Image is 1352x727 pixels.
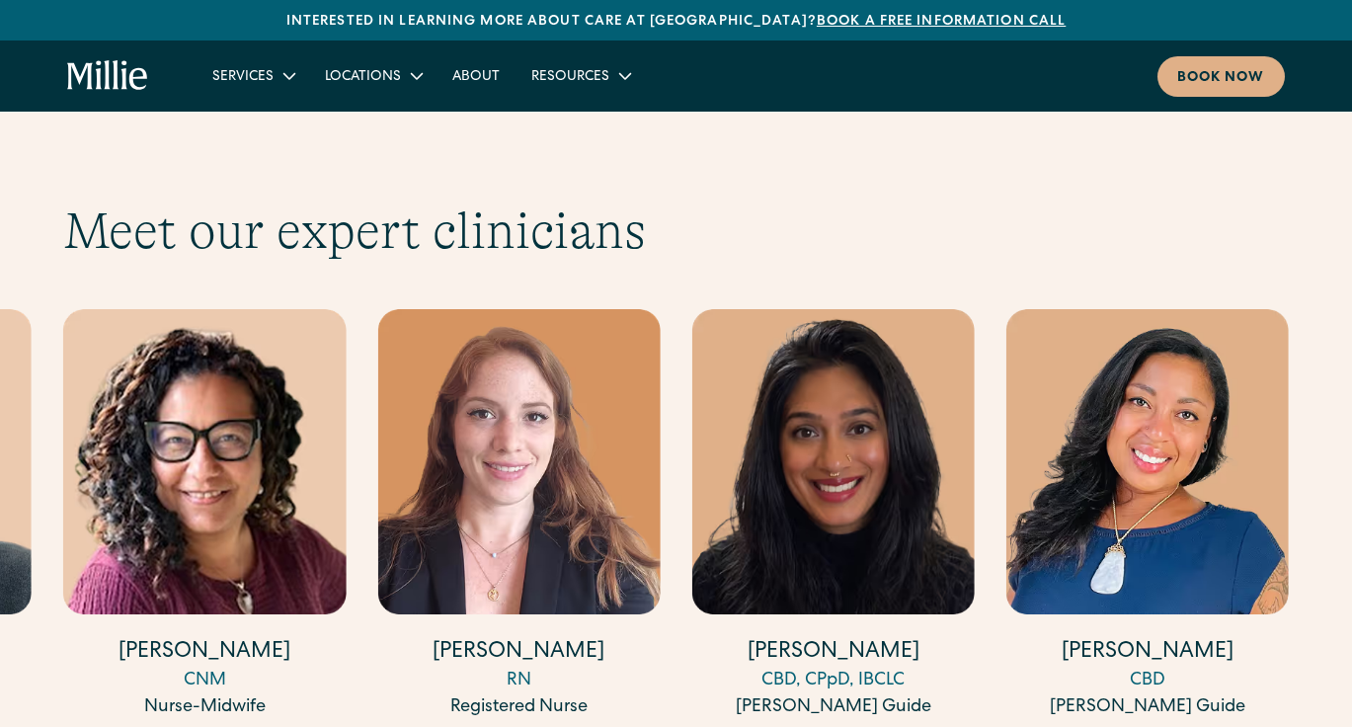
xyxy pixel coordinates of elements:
[1157,56,1285,97] a: Book now
[692,694,975,721] div: [PERSON_NAME] Guide
[377,638,660,669] h4: [PERSON_NAME]
[817,15,1066,29] a: Book a free information call
[692,638,975,669] h4: [PERSON_NAME]
[325,67,401,88] div: Locations
[63,694,346,721] div: Nurse-Midwife
[437,59,516,92] a: About
[1006,668,1289,694] div: CBD
[377,309,660,724] div: 15 / 17
[531,67,609,88] div: Resources
[1006,309,1289,724] div: 17 / 17
[692,668,975,694] div: CBD, CPpD, IBCLC
[377,309,660,721] a: [PERSON_NAME]RNRegistered Nurse
[63,668,346,694] div: CNM
[309,59,437,92] div: Locations
[197,59,309,92] div: Services
[692,309,975,724] div: 16 / 17
[692,309,975,721] a: [PERSON_NAME]CBD, CPpD, IBCLC[PERSON_NAME] Guide
[516,59,645,92] div: Resources
[63,638,346,669] h4: [PERSON_NAME]
[1006,694,1289,721] div: [PERSON_NAME] Guide
[63,201,1289,262] h2: Meet our expert clinicians
[63,309,346,724] div: 14 / 17
[1177,68,1265,89] div: Book now
[1006,309,1289,721] a: [PERSON_NAME]CBD[PERSON_NAME] Guide
[212,67,274,88] div: Services
[377,668,660,694] div: RN
[63,309,346,721] a: [PERSON_NAME]CNMNurse-Midwife
[377,694,660,721] div: Registered Nurse
[67,60,148,92] a: home
[1006,638,1289,669] h4: [PERSON_NAME]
